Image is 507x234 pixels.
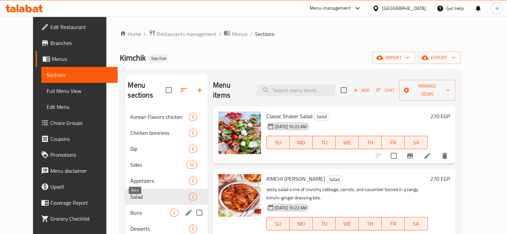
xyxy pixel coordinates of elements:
[359,217,382,230] button: TH
[36,19,118,35] a: Edit Restaurant
[382,5,426,12] div: [GEOGRAPHIC_DATA]
[269,219,287,229] span: SU
[402,148,418,164] button: Branch-specific-item
[382,136,405,149] button: FR
[125,173,208,189] div: Appetizers5
[292,138,310,147] span: MO
[310,4,351,12] div: Menu-management
[50,215,112,223] span: Grocery Checklist
[50,23,112,31] span: Edit Restaurant
[186,161,197,169] div: items
[157,30,216,38] span: Restaurants management
[405,217,428,230] button: SA
[130,145,189,153] span: Dip
[327,176,342,183] span: Salad
[382,217,405,230] button: FR
[359,136,382,149] button: TH
[407,138,425,147] span: SA
[130,209,170,217] span: Buns
[437,148,453,164] button: delete
[292,219,310,229] span: MO
[50,167,112,175] span: Menu disclaimer
[162,83,176,97] span: Select all sections
[41,99,118,115] a: Edit Menu
[36,35,118,51] a: Branches
[36,211,118,227] a: Grocery Checklist
[361,138,379,147] span: TH
[219,30,221,38] li: /
[376,87,395,94] span: Sort
[315,219,333,229] span: TU
[405,136,428,149] button: SA
[189,225,197,233] div: items
[50,183,112,191] span: Upsell
[337,83,351,97] span: Select section
[41,83,118,99] a: Full Menu View
[384,138,402,147] span: FR
[430,112,450,121] h6: 270 EGP
[50,199,112,207] span: Coverage Report
[375,85,396,96] button: Sort
[338,138,356,147] span: WE
[189,177,197,185] div: items
[36,115,118,131] a: Choice Groups
[149,56,169,61] span: Inactive
[361,219,379,229] span: TH
[144,30,146,38] li: /
[125,109,208,125] div: Korean Flavors chicken5
[326,175,343,183] div: Salad
[387,149,401,163] span: Select to update
[272,123,309,130] span: [DATE] 10:22 AM
[290,217,313,230] button: MO
[189,193,197,201] div: items
[384,219,402,229] span: FR
[213,80,249,100] h2: Menu items
[407,219,425,229] span: SA
[218,112,261,154] img: Classic Shaker Salad
[313,217,336,230] button: TU
[125,157,208,173] div: Sides10
[125,125,208,141] div: Chicken boneless5
[187,162,197,168] span: 10
[189,178,197,184] span: 5
[125,189,208,205] div: Salad2
[495,5,498,12] span: H
[224,30,247,38] a: Menus
[218,174,261,217] img: KIMCHI GINGER CRUNCH
[189,146,197,152] span: 6
[351,85,372,96] span: Add item
[269,138,287,147] span: SU
[120,30,461,38] nav: breadcrumb
[336,136,359,149] button: WE
[430,174,450,183] h6: 270 EGP
[128,80,166,100] h2: Menu sections
[50,119,112,127] span: Choice Groups
[189,130,197,136] span: 5
[130,161,186,169] span: Sides
[47,103,112,111] span: Edit Menu
[313,136,336,149] button: TU
[130,177,189,185] span: Appetizers
[378,54,410,62] span: import
[125,141,208,157] div: Dip6
[266,185,428,202] p: zesty salad a mix of crunchy cabbage, carrots, and cucumber tossed in a tangy kimchi-ginger dress...
[130,225,189,233] span: Desserts
[189,145,197,153] div: items
[404,82,450,99] span: Manage items
[250,30,252,38] li: /
[255,30,274,38] span: Sections
[399,80,455,101] button: Manage items
[266,217,290,230] button: SU
[266,136,290,149] button: SU
[50,39,112,47] span: Branches
[351,85,372,96] button: Add
[189,226,197,232] span: 5
[130,193,189,201] span: Salad
[120,50,146,65] span: Kimchik
[47,71,112,79] span: Sections
[423,152,431,160] a: Edit menu item
[314,113,330,120] span: Salad
[290,136,313,149] button: MO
